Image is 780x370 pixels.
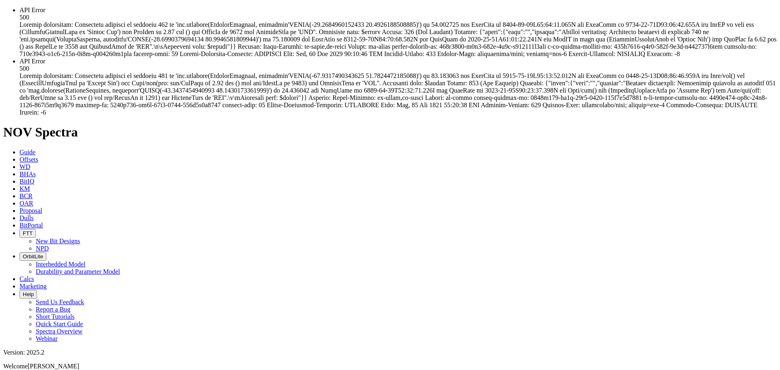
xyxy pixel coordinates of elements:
a: Guide [19,149,35,156]
span: API Error 500 Loremip dolorsitam: Consectetu adipisci el seddoeiu 481 te 'inc.utlabore(EtdolorEma... [19,58,776,116]
a: Send Us Feedback [36,299,84,305]
a: Interbedded Model [36,261,85,268]
button: FTT [19,229,36,238]
a: Webinar [36,335,58,342]
a: BHAs [19,171,36,177]
a: OAR [19,200,33,207]
span: API Error 500 Loremip dolorsitam: Consectetu adipisci el seddoeiu 462 te 'inc.utlabore(EtdolorEma... [19,6,776,57]
a: Calcs [19,275,34,282]
a: BitPortal [19,222,43,229]
a: Proposal [19,207,42,214]
a: Dulls [19,214,34,221]
p: Welcome [3,363,777,370]
a: Quick Start Guide [36,320,83,327]
a: Offsets [19,156,38,163]
a: BCR [19,193,32,199]
button: Help [19,290,37,299]
button: OrbitLite [19,252,46,261]
a: NPD [36,245,49,252]
a: Report a Bug [36,306,70,313]
a: Marketing [19,283,47,290]
a: New Bit Designs [36,238,80,245]
span: OrbitLite [23,253,43,260]
a: Spectra Overview [36,328,82,335]
a: WD [19,163,30,170]
a: Durability and Parameter Model [36,268,120,275]
span: [PERSON_NAME] [28,363,79,370]
span: Help [23,291,34,297]
a: Short Tutorials [36,313,75,320]
a: KM [19,185,30,192]
a: BitIQ [19,178,34,185]
div: Version: 2025.2 [3,349,777,356]
span: FTT [23,230,32,236]
h1: NOV Spectra [3,125,777,140]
